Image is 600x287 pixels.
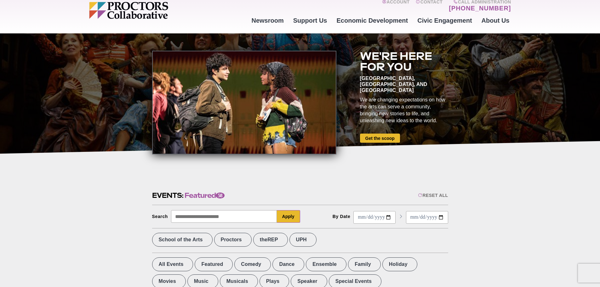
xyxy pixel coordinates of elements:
[152,214,168,219] div: Search
[234,257,271,271] label: Comedy
[360,96,448,124] div: We are changing expectations on how the arts can serve a community, bringing new stories to life,...
[152,191,225,200] h2: Events:
[195,257,233,271] label: Featured
[477,12,514,29] a: About Us
[289,12,332,29] a: Support Us
[272,257,304,271] label: Dance
[332,12,413,29] a: Economic Development
[348,257,381,271] label: Family
[382,257,417,271] label: Holiday
[152,257,193,271] label: All Events
[289,233,317,247] label: UPH
[277,210,300,223] button: Apply
[306,257,346,271] label: Ensemble
[247,12,288,29] a: Newsroom
[360,75,448,93] div: [GEOGRAPHIC_DATA], [GEOGRAPHIC_DATA], and [GEOGRAPHIC_DATA]
[360,51,448,72] h2: We're here for you
[333,214,351,219] div: By Date
[216,192,225,198] span: 58
[413,12,477,29] a: Civic Engagement
[360,134,400,143] a: Get the scoop
[253,233,288,247] label: theREP
[214,233,252,247] label: Proctors
[89,2,217,19] img: Proctors logo
[449,4,511,12] a: [PHONE_NUMBER]
[418,193,448,198] div: Reset All
[152,233,213,247] label: School of the Arts
[185,191,225,200] span: Featured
